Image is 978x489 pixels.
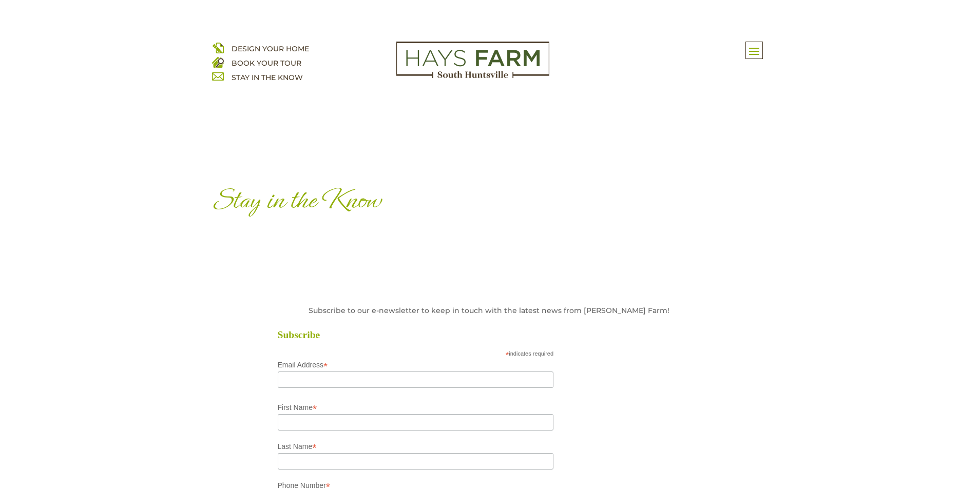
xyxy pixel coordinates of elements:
[278,348,554,358] div: indicates required
[212,42,224,53] img: design your home
[232,44,309,53] a: DESIGN YOUR HOME
[232,73,303,82] a: STAY IN THE KNOW
[396,71,549,81] a: hays farm homes huntsville development
[278,330,565,340] h2: Subscribe
[212,56,224,68] img: book your home tour
[267,303,711,318] p: Subscribe to our e-newsletter to keep in touch with the latest news from [PERSON_NAME] Farm!
[212,185,766,220] h1: Stay in the Know
[278,439,554,452] label: Last Name
[232,58,301,68] a: BOOK YOUR TOUR
[278,358,554,370] label: Email Address
[396,42,549,79] img: Logo
[278,400,554,413] label: First Name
